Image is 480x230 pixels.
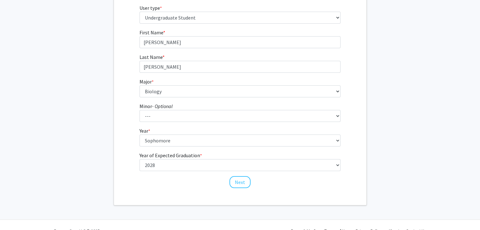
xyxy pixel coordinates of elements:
i: - Optional [152,103,173,109]
span: First Name [139,29,163,36]
button: Next [229,176,251,188]
label: Major [139,78,154,85]
iframe: Chat [5,202,27,225]
label: Year of Expected Graduation [139,152,202,159]
span: Last Name [139,54,163,60]
label: User type [139,4,162,12]
label: Minor [139,102,173,110]
label: Year [139,127,150,135]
